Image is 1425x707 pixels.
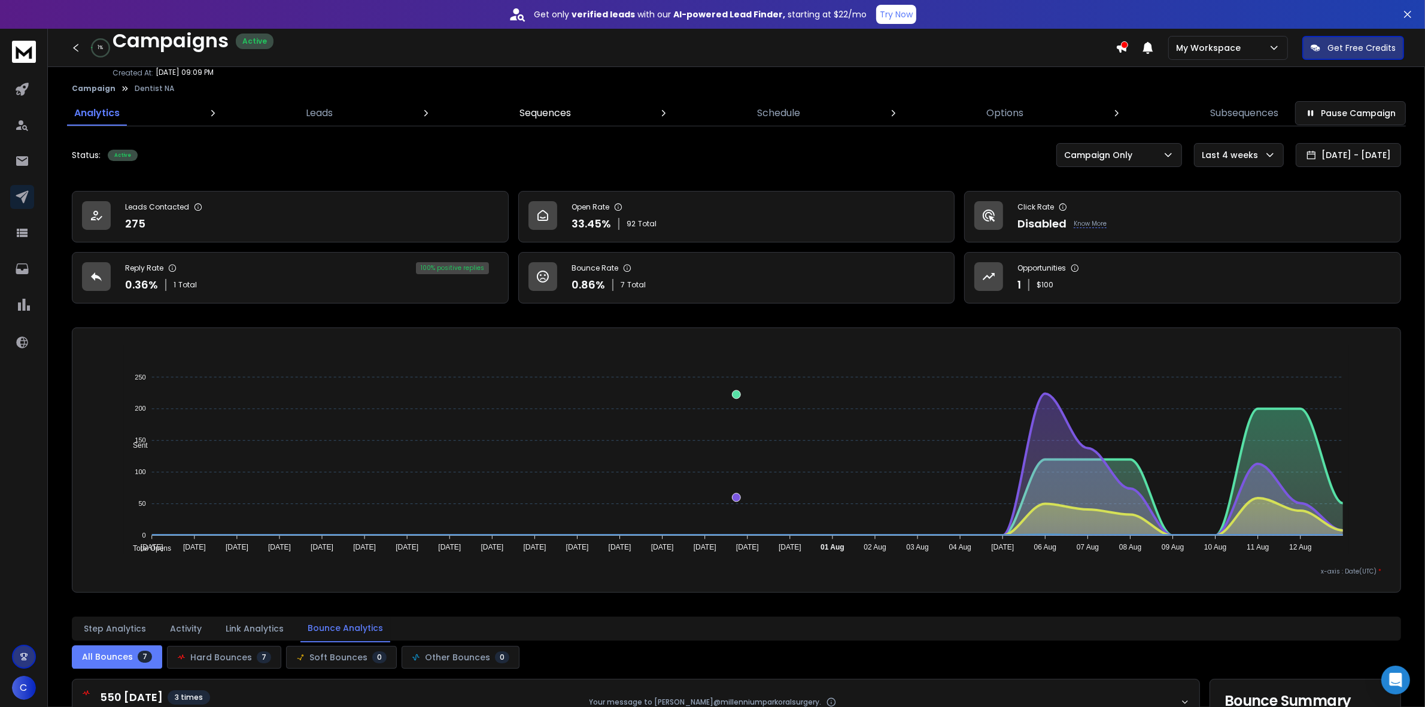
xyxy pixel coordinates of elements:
span: 550 [DATE] [100,689,163,706]
p: Analytics [74,108,120,119]
p: Schedule [757,108,800,119]
tspan: 06 Aug [1034,544,1056,552]
p: Options [987,108,1024,119]
tspan: [DATE] [992,544,1014,552]
tspan: 03 Aug [907,544,929,552]
p: Leads Contacted [125,202,189,212]
a: Schedule [750,101,807,126]
tspan: [DATE] [141,544,163,552]
button: C [12,676,36,700]
p: Reply Rate [125,263,163,273]
tspan: [DATE] [226,544,248,552]
strong: AI-powered Lead Finder, [673,8,785,20]
tspan: [DATE] [779,544,801,552]
p: 0.36 % [125,277,158,293]
span: Soft Bounces [309,651,367,663]
tspan: 01 Aug [821,544,844,552]
img: logo [12,41,36,63]
button: Campaign [72,84,116,93]
span: Total [638,219,657,229]
span: 92 [627,219,636,229]
p: Try Now [880,8,913,20]
button: Link Analytics [218,615,291,642]
p: Last 4 weeks [1202,149,1263,161]
p: Dentist NA [135,84,174,93]
button: Step Analytics [77,615,153,642]
tspan: [DATE] [736,544,759,552]
span: All Bounces [82,651,133,663]
tspan: [DATE] [651,544,674,552]
p: Created At: [113,68,153,78]
tspan: [DATE] [609,544,631,552]
button: [DATE] - [DATE] [1296,143,1401,167]
p: Sequences [519,108,571,119]
div: Open Intercom Messenger [1381,666,1410,694]
p: Opportunities [1017,263,1066,273]
tspan: 02 Aug [864,544,886,552]
a: Options [980,101,1031,126]
div: Active [108,150,138,161]
p: Know More [1074,220,1107,228]
p: Campaign Only [1064,149,1137,161]
p: 275 [125,216,145,232]
a: Sequences [512,101,578,126]
a: Leads [299,101,340,126]
p: 0.86 % [572,277,605,293]
tspan: 07 Aug [1077,544,1099,552]
span: Sent [124,441,148,450]
span: Other Bounces [425,651,490,663]
span: Your message to [PERSON_NAME]@millenniumparkoralsurgery. [590,697,822,707]
button: Activity [163,615,209,642]
a: Subsequences [1203,101,1286,126]
p: 33.45 % [572,216,611,232]
div: 100 % positive replies [416,262,489,274]
button: Try Now [876,5,916,24]
button: Get Free Credits [1302,36,1404,60]
tspan: [DATE] [268,544,291,552]
button: Bounce Analytics [300,615,390,642]
tspan: [DATE] [311,544,333,552]
span: 0 [495,651,509,663]
p: Disabled [1017,216,1067,232]
tspan: 09 Aug [1162,544,1184,552]
a: Bounce Rate0.86%7Total [518,252,955,304]
tspan: [DATE] [183,544,206,552]
tspan: [DATE] [353,544,376,552]
a: Analytics [67,101,127,126]
p: Status: [72,149,101,161]
a: Click RateDisabledKnow More [964,191,1401,242]
p: $ 100 [1037,280,1053,290]
tspan: [DATE] [524,544,546,552]
span: 7 [138,651,152,663]
a: Open Rate33.45%92Total [518,191,955,242]
span: Total [627,280,646,290]
p: 1 [1017,277,1021,293]
strong: verified leads [572,8,635,20]
tspan: [DATE] [481,544,503,552]
tspan: 0 [142,532,145,539]
tspan: [DATE] [566,544,589,552]
tspan: 11 Aug [1247,544,1269,552]
a: Opportunities1$100 [964,252,1401,304]
p: Open Rate [572,202,609,212]
p: Click Rate [1017,202,1054,212]
p: 1 % [98,45,104,50]
a: Reply Rate0.36%1Total100% positive replies [72,252,509,304]
span: 0 [372,651,387,663]
tspan: [DATE] [438,544,461,552]
p: Leads [306,108,333,119]
p: Get Free Credits [1327,42,1396,54]
tspan: [DATE] [396,544,418,552]
p: Subsequences [1210,108,1278,119]
tspan: 12 Aug [1289,544,1311,552]
span: 7 [257,651,271,663]
span: Total Opens [124,545,171,553]
p: Bounce Rate [572,263,618,273]
a: Leads Contacted275 [72,191,509,242]
span: Hard Bounces [190,651,252,663]
p: x-axis : Date(UTC) [92,568,1381,575]
tspan: 100 [135,469,145,476]
button: Pause Campaign [1295,101,1406,125]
